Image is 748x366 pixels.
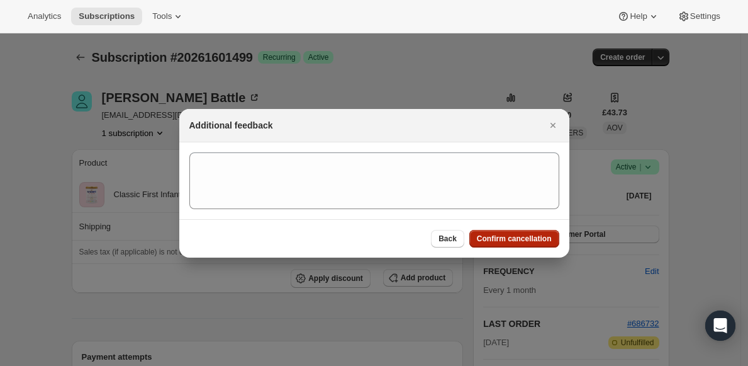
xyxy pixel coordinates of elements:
[152,11,172,21] span: Tools
[431,230,464,248] button: Back
[20,8,69,25] button: Analytics
[79,11,135,21] span: Subscriptions
[438,234,457,244] span: Back
[469,230,559,248] button: Confirm cancellation
[610,8,667,25] button: Help
[477,234,552,244] span: Confirm cancellation
[28,11,61,21] span: Analytics
[670,8,728,25] button: Settings
[145,8,192,25] button: Tools
[630,11,647,21] span: Help
[189,119,273,132] h2: Additional feedback
[71,8,142,25] button: Subscriptions
[690,11,720,21] span: Settings
[705,311,735,341] div: Open Intercom Messenger
[544,117,562,134] button: Close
